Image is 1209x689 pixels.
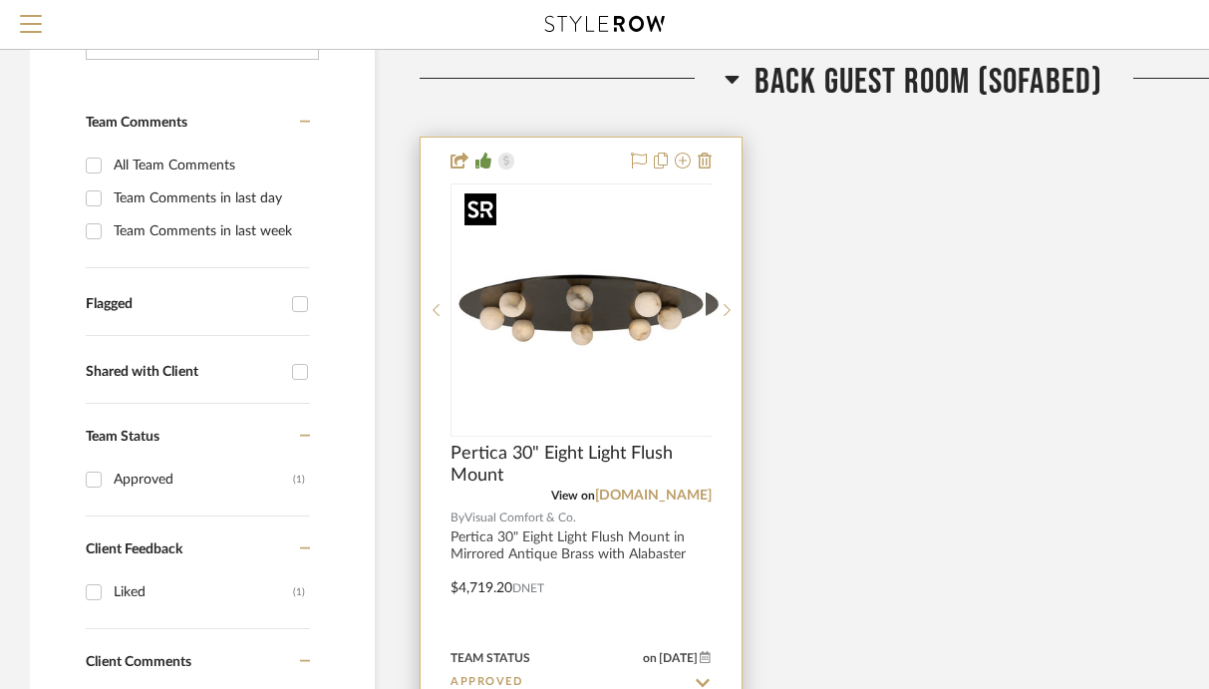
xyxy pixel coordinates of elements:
span: Client Feedback [86,542,182,556]
div: Team Comments in last week [114,215,305,247]
span: Pertica 30" Eight Light Flush Mount [451,443,712,487]
span: on [643,652,657,664]
div: Team Status [451,649,530,667]
div: Approved [114,464,293,496]
div: Liked [114,576,293,608]
img: Pertica 30" Eight Light Flush Mount [456,185,706,435]
span: Client Comments [86,655,191,669]
div: (1) [293,576,305,608]
div: All Team Comments [114,150,305,181]
div: Team Comments in last day [114,182,305,214]
div: Flagged [86,296,282,313]
div: Shared with Client [86,364,282,381]
span: [DATE] [657,651,700,665]
span: Visual Comfort & Co. [464,509,576,527]
span: Back Guest Room (Sofabed) [755,61,1103,104]
div: (1) [293,464,305,496]
span: Team Status [86,430,159,444]
a: [DOMAIN_NAME] [595,489,712,503]
span: By [451,509,464,527]
span: Team Comments [86,116,187,130]
span: View on [551,490,595,502]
